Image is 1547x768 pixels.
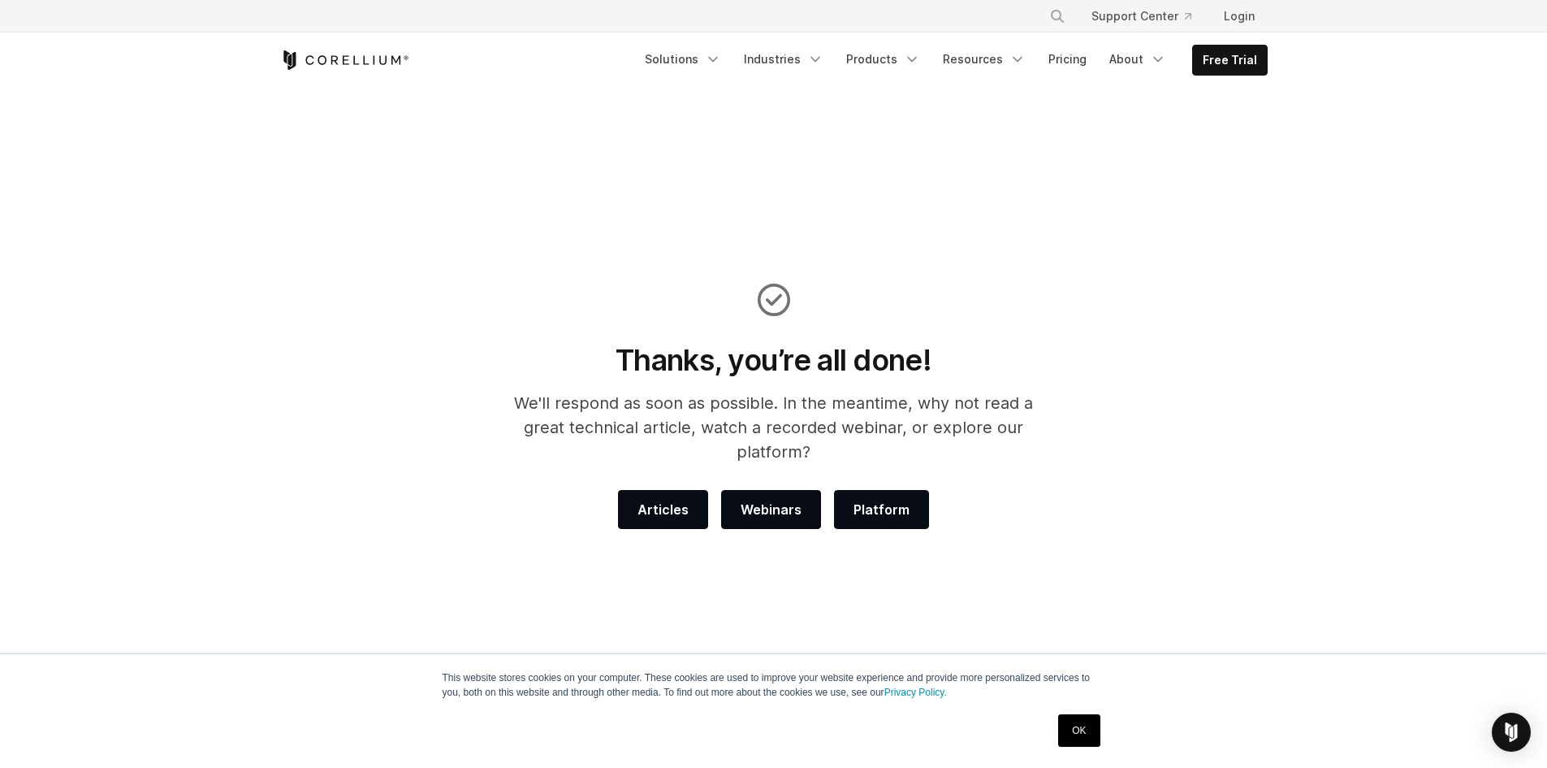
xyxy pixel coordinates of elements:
a: OK [1058,714,1100,747]
div: Open Intercom Messenger [1492,713,1531,752]
p: This website stores cookies on your computer. These cookies are used to improve your website expe... [443,670,1105,700]
a: Platform [834,490,929,529]
a: Products [836,45,930,74]
p: We'll respond as soon as possible. In the meantime, why not read a great technical article, watch... [492,391,1055,464]
button: Search [1043,2,1072,31]
a: Pricing [1039,45,1096,74]
div: Navigation Menu [635,45,1268,76]
a: About [1100,45,1176,74]
a: Login [1211,2,1268,31]
a: Articles [618,490,708,529]
a: Corellium Home [280,50,409,70]
a: Solutions [635,45,731,74]
div: Navigation Menu [1030,2,1268,31]
a: Resources [933,45,1035,74]
span: Articles [637,500,689,519]
a: Webinars [721,490,821,529]
a: Support Center [1078,2,1204,31]
h1: Thanks, you’re all done! [492,342,1055,378]
a: Industries [734,45,833,74]
span: Webinars [741,500,802,519]
a: Free Trial [1193,46,1267,75]
span: Platform [853,500,910,519]
a: Privacy Policy. [884,687,947,698]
